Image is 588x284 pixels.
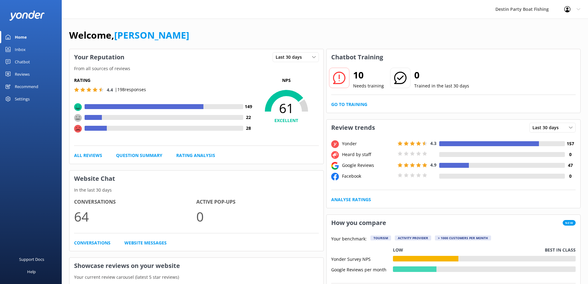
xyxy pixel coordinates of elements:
a: Conversations [74,239,111,246]
a: Website Messages [124,239,167,246]
div: Home [15,31,27,43]
div: Reviews [15,68,30,80]
h4: 47 [565,162,576,169]
div: Help [27,265,36,278]
div: Support Docs [19,253,44,265]
h3: Your Reputation [69,49,129,65]
h3: Showcase reviews on your website [69,258,323,274]
span: Last 30 days [532,124,562,131]
div: Heard by staff [340,151,396,158]
div: > 1000 customers per month [435,235,491,240]
h4: 0 [565,173,576,180]
a: Go to Training [331,101,367,108]
div: Google Reviews per month [331,266,393,272]
span: 61 [254,100,319,116]
div: Tourism [370,235,391,240]
h4: 157 [565,140,576,147]
p: In the last 30 days [69,187,323,193]
a: Rating Analysis [176,152,215,159]
p: Your benchmark: [331,235,367,243]
span: 4.9 [430,162,436,168]
h4: 149 [243,103,254,110]
div: Activity Provider [395,235,431,240]
p: From all sources of reviews [69,65,323,72]
img: yonder-white-logo.png [9,11,45,21]
p: | 198 responses [115,86,146,93]
div: Google Reviews [340,162,396,169]
p: Your current review carousel (latest 5 star reviews) [69,274,323,281]
span: New [563,220,576,226]
h4: EXCELLENT [254,117,319,124]
h3: Review trends [327,120,380,136]
h4: 22 [243,114,254,121]
h3: Website Chat [69,171,323,187]
p: NPS [254,77,319,84]
a: Analyse Ratings [331,196,371,203]
h4: 28 [243,125,254,132]
div: Inbox [15,43,26,56]
div: Facebook [340,173,396,180]
p: 64 [74,206,196,227]
h4: Active Pop-ups [196,198,319,206]
p: Trained in the last 30 days [414,83,469,89]
p: Low [393,247,403,253]
p: Needs training [353,83,384,89]
div: Settings [15,93,30,105]
div: Yonder [340,140,396,147]
div: Recommend [15,80,38,93]
div: Yonder Survey NPS [331,256,393,261]
h2: 0 [414,68,469,83]
h2: 10 [353,68,384,83]
a: [PERSON_NAME] [114,29,189,41]
h4: 0 [565,151,576,158]
h1: Welcome, [69,28,189,43]
p: Best in class [545,247,576,253]
p: 0 [196,206,319,227]
h3: How you compare [327,215,391,231]
span: 4.3 [430,140,436,146]
a: All Reviews [74,152,102,159]
div: Chatbot [15,56,30,68]
h5: Rating [74,77,254,84]
span: Last 30 days [276,54,306,61]
span: 4.4 [107,87,113,93]
a: Question Summary [116,152,162,159]
h4: Conversations [74,198,196,206]
h3: Chatbot Training [327,49,388,65]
